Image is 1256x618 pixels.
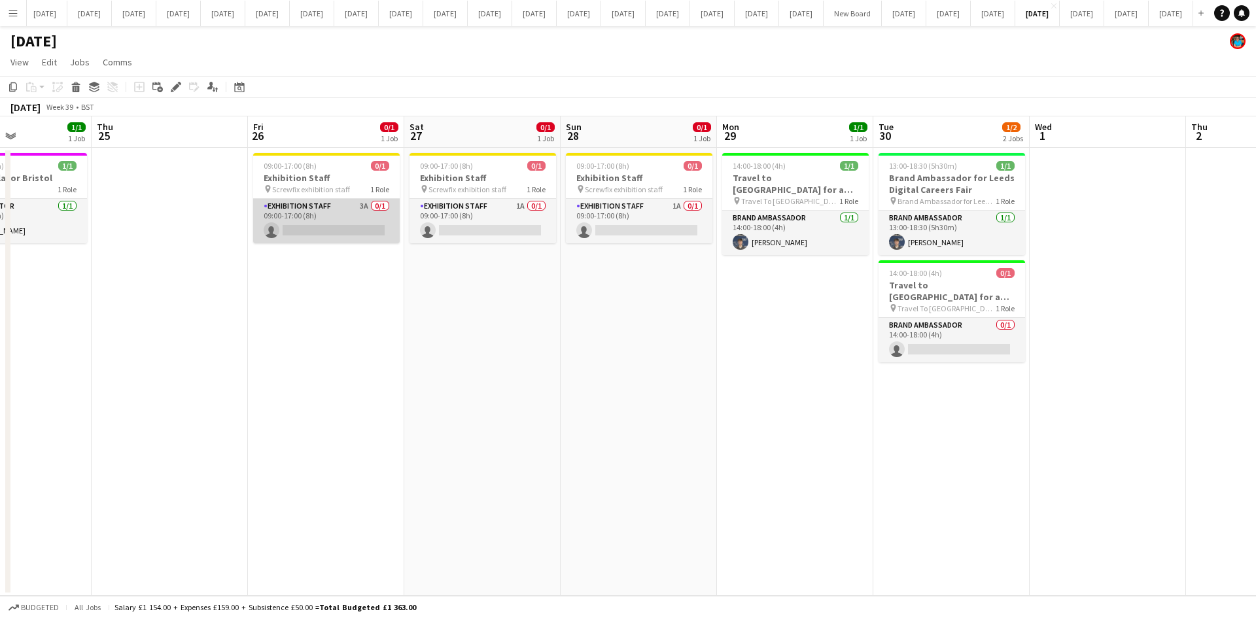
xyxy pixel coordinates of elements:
button: [DATE] [245,1,290,26]
h3: Exhibition Staff [566,172,712,184]
button: New Board [824,1,882,26]
app-card-role: Exhibition Staff1A0/109:00-17:00 (8h) [410,199,556,243]
span: 14:00-18:00 (4h) [733,161,786,171]
app-job-card: 14:00-18:00 (4h)1/1Travel to [GEOGRAPHIC_DATA] for a recruitment fair on [DATE] Travel To [GEOGRA... [722,153,869,255]
span: Mon [722,121,739,133]
span: Tue [879,121,894,133]
h1: [DATE] [10,31,57,51]
button: [DATE] [557,1,601,26]
button: [DATE] [882,1,926,26]
div: BST [81,102,94,112]
span: 09:00-17:00 (8h) [264,161,317,171]
span: Jobs [70,56,90,68]
span: Travel To [GEOGRAPHIC_DATA] for Recruitment fair [898,303,996,313]
button: [DATE] [468,1,512,26]
span: Screwfix exhibition staff [272,184,350,194]
span: All jobs [72,602,103,612]
span: 1 Role [839,196,858,206]
span: Sun [566,121,582,133]
span: Thu [97,121,113,133]
div: Salary £1 154.00 + Expenses £159.00 + Subsistence £50.00 = [114,602,416,612]
span: 26 [251,128,264,143]
span: Comms [103,56,132,68]
span: Thu [1191,121,1208,133]
button: [DATE] [735,1,779,26]
span: 1/2 [1002,122,1020,132]
span: 0/1 [536,122,555,132]
button: [DATE] [512,1,557,26]
div: 1 Job [68,133,85,143]
div: 1 Job [381,133,398,143]
a: View [5,54,34,71]
span: Wed [1035,121,1052,133]
button: [DATE] [379,1,423,26]
span: 13:00-18:30 (5h30m) [889,161,957,171]
app-job-card: 09:00-17:00 (8h)0/1Exhibition Staff Screwfix exhibition staff1 RoleExhibition Staff1A0/109:00-17:... [566,153,712,243]
app-job-card: 09:00-17:00 (8h)0/1Exhibition Staff Screwfix exhibition staff1 RoleExhibition Staff1A0/109:00-17:... [410,153,556,243]
span: Fri [253,121,264,133]
button: [DATE] [290,1,334,26]
span: 0/1 [371,161,389,171]
button: [DATE] [201,1,245,26]
span: 25 [95,128,113,143]
span: 0/1 [996,268,1015,278]
span: 0/1 [527,161,546,171]
h3: Exhibition Staff [410,172,556,184]
span: Screwfix exhibition staff [585,184,663,194]
button: [DATE] [1060,1,1104,26]
span: 27 [408,128,424,143]
h3: Exhibition Staff [253,172,400,184]
a: Comms [97,54,137,71]
span: Screwfix exhibition staff [428,184,506,194]
div: 1 Job [537,133,554,143]
span: 1/1 [58,161,77,171]
span: Travel To [GEOGRAPHIC_DATA] for Recruitment fair [741,196,839,206]
a: Edit [37,54,62,71]
div: 2 Jobs [1003,133,1023,143]
button: [DATE] [971,1,1015,26]
app-job-card: 13:00-18:30 (5h30m)1/1Brand Ambassador for Leeds Digital Careers Fair Brand Ambassador for Leeds ... [879,153,1025,255]
button: [DATE] [1149,1,1193,26]
app-card-role: Brand Ambassador0/114:00-18:00 (4h) [879,318,1025,362]
button: [DATE] [423,1,468,26]
app-card-role: Exhibition Staff3A0/109:00-17:00 (8h) [253,199,400,243]
button: [DATE] [601,1,646,26]
span: 1 Role [58,184,77,194]
button: [DATE] [779,1,824,26]
span: 0/1 [693,122,711,132]
span: 30 [877,128,894,143]
span: 28 [564,128,582,143]
button: [DATE] [156,1,201,26]
button: [DATE] [1104,1,1149,26]
span: View [10,56,29,68]
button: [DATE] [926,1,971,26]
button: [DATE] [112,1,156,26]
span: Sat [410,121,424,133]
span: 1/1 [996,161,1015,171]
span: Edit [42,56,57,68]
button: [DATE] [67,1,112,26]
span: Budgeted [21,603,59,612]
h3: Travel to [GEOGRAPHIC_DATA] for a recruitment fair on [DATE] [879,279,1025,303]
span: 0/1 [380,122,398,132]
button: Budgeted [7,600,61,615]
span: 1 [1033,128,1052,143]
app-job-card: 09:00-17:00 (8h)0/1Exhibition Staff Screwfix exhibition staff1 RoleExhibition Staff3A0/109:00-17:... [253,153,400,243]
span: 1 Role [996,303,1015,313]
app-card-role: Exhibition Staff1A0/109:00-17:00 (8h) [566,199,712,243]
span: 1/1 [67,122,86,132]
h3: Travel to [GEOGRAPHIC_DATA] for a recruitment fair on [DATE] [722,172,869,196]
app-job-card: 14:00-18:00 (4h)0/1Travel to [GEOGRAPHIC_DATA] for a recruitment fair on [DATE] Travel To [GEOGRA... [879,260,1025,362]
span: 14:00-18:00 (4h) [889,268,942,278]
app-user-avatar: Oscar Peck [1230,33,1246,49]
span: 1 Role [370,184,389,194]
span: 1/1 [840,161,858,171]
span: 09:00-17:00 (8h) [420,161,473,171]
span: 1 Role [996,196,1015,206]
app-card-role: Brand Ambassador1/113:00-18:30 (5h30m)[PERSON_NAME] [879,211,1025,255]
